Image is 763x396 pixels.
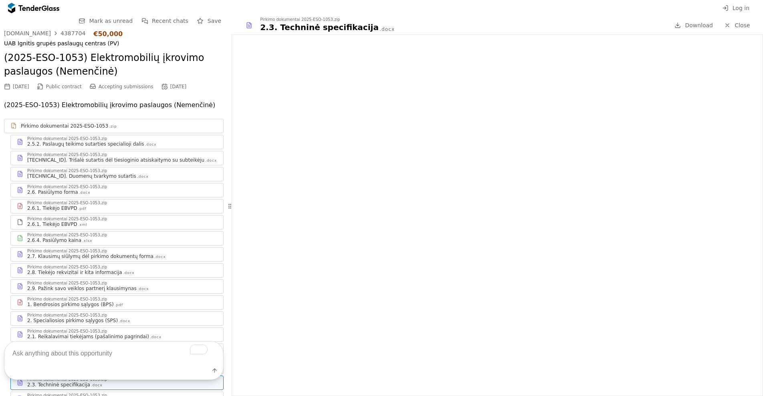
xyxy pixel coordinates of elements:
div: .docx [137,286,149,292]
div: .docx [123,270,135,276]
div: 2.7. Klausimų siūlymų dėl pirkimo dokumentų forma [27,253,153,260]
div: 2.8. Tiekėjo rekvizitai ir kita informacija [27,269,122,276]
a: Close [719,20,755,30]
button: Save [195,16,224,26]
div: .docx [137,174,149,179]
div: [DATE] [170,84,187,89]
div: .zip [109,124,117,129]
a: Pirkimo dokumentai 2025-ESO-1053.zip2.6.1. Tiekėjo EBVPD.pdf [10,199,224,213]
div: .xml [78,222,87,227]
a: Pirkimo dokumentai 2025-ESO-1053.zip2.7. Klausimų siūlymų dėl pirkimo dokumentų forma.docx [10,247,224,262]
textarea: To enrich screen reader interactions, please activate Accessibility in Grammarly extension settings [4,341,223,365]
span: Log in [733,5,749,11]
button: Recent chats [139,16,191,26]
span: Accepting submissions [99,84,153,89]
a: Pirkimo dokumentai 2025-ESO-1053.zip2.5.2. Paslaugų teikimo sutarties specialioji dalis.docx [10,135,224,149]
div: Pirkimo dokumentai 2025-ESO-1053.zip [27,313,107,317]
div: 2.3. Techninė specifikacija [260,22,379,33]
div: 1. Bendrosios pirkimo sąlygos (BPS) [27,301,114,308]
a: Pirkimo dokumentai 2025-ESO-1053.zip [4,119,224,133]
div: Pirkimo dokumentai 2025-ESO-1053.zip [27,233,107,237]
div: €50,000 [93,30,123,38]
div: .docx [205,158,217,163]
a: Pirkimo dokumentai 2025-ESO-1053.zip2. Specialiosios pirkimo sąlygos (SPS).docx [10,311,224,326]
div: .docx [119,319,130,324]
div: Pirkimo dokumentai 2025-ESO-1053.zip [27,297,107,301]
p: (2025-ESO-1053) Elektromobilių įkrovimo paslaugos (Nemenčinė) [4,100,224,111]
div: .docx [145,142,157,147]
div: UAB Ignitis grupės paslaugų centras (PV) [4,40,224,47]
a: Pirkimo dokumentai 2025-ESO-1053.zip2.8. Tiekėjo rekvizitai ir kita informacija.docx [10,263,224,278]
div: 2.6.1. Tiekėjo EBVPD [27,221,77,227]
div: Pirkimo dokumentai 2025-ESO-1053.zip [260,18,340,22]
div: [TECHNICAL_ID]. Duomenų tvarkymo sutartis [27,173,136,179]
span: Mark as unread [89,18,133,24]
button: Mark as unread [76,16,135,26]
div: [DOMAIN_NAME] [4,30,51,36]
a: Pirkimo dokumentai 2025-ESO-1053.zip2.9. Pažink savo veiklos partnerį klausimynas.docx [10,279,224,294]
a: Pirkimo dokumentai 2025-ESO-1053.zip2.6. Pasiūlymo forma.docx [10,183,224,197]
button: Log in [720,3,752,13]
div: .docx [379,26,395,33]
a: Pirkimo dokumentai 2025-ESO-1053.zip2.6.4. Pasiūlymo kaina.xlsx [10,231,224,246]
a: Pirkimo dokumentai 2025-ESO-1053.zip[TECHNICAL_ID]. Trišalė sutartis dėl tiesioginio atsiskaitymo... [10,151,224,165]
div: [DATE] [13,84,29,89]
div: Pirkimo dokumentai 2025-ESO-1053.zip [27,281,107,285]
div: .pdf [115,303,123,308]
a: Download [672,20,715,30]
div: 4387704 [61,30,85,36]
span: Recent chats [152,18,188,24]
div: 2.6.4. Pasiūlymo kaina [27,237,81,244]
div: .xlsx [82,238,92,244]
span: Download [685,22,713,28]
a: Pirkimo dokumentai 2025-ESO-1053.zip1. Bendrosios pirkimo sąlygos (BPS).pdf [10,295,224,310]
span: Save [208,18,221,24]
div: Pirkimo dokumentai 2025-ESO-1053.zip [27,217,107,221]
div: Pirkimo dokumentai 2025-ESO-1053.zip [27,137,107,141]
div: Pirkimo dokumentai 2025-ESO-1053 [21,123,108,129]
div: .docx [154,254,166,260]
div: 2.6. Pasiūlymo forma [27,189,78,195]
div: 2.9. Pažink savo veiklos partnerį klausimynas [27,285,137,292]
div: [TECHNICAL_ID]. Trišalė sutartis dėl tiesioginio atsiskaitymo su subteikėju [27,157,204,163]
div: 2. Specialiosios pirkimo sąlygos (SPS) [27,317,118,324]
div: .pdf [78,206,87,211]
div: Pirkimo dokumentai 2025-ESO-1053.zip [27,249,107,253]
div: Pirkimo dokumentai 2025-ESO-1053.zip [27,169,107,173]
div: 2.6.1. Tiekėjo EBVPD [27,205,77,211]
a: Pirkimo dokumentai 2025-ESO-1053.zip[TECHNICAL_ID]. Duomenų tvarkymo sutartis.docx [10,167,224,181]
div: 2.5.2. Paslaugų teikimo sutarties specialioji dalis [27,141,144,147]
span: Public contract [46,84,82,89]
div: Pirkimo dokumentai 2025-ESO-1053.zip [27,153,107,157]
a: [DOMAIN_NAME]4387704 [4,30,85,37]
div: .docx [79,190,91,195]
div: Pirkimo dokumentai 2025-ESO-1053.zip [27,201,107,205]
div: Pirkimo dokumentai 2025-ESO-1053.zip [27,265,107,269]
h2: (2025-ESO-1053) Elektromobilių įkrovimo paslaugos (Nemenčinė) [4,51,224,78]
div: Pirkimo dokumentai 2025-ESO-1053.zip [27,185,107,189]
a: Pirkimo dokumentai 2025-ESO-1053.zip2.6.1. Tiekėjo EBVPD.xml [10,215,224,229]
span: Close [735,22,750,28]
